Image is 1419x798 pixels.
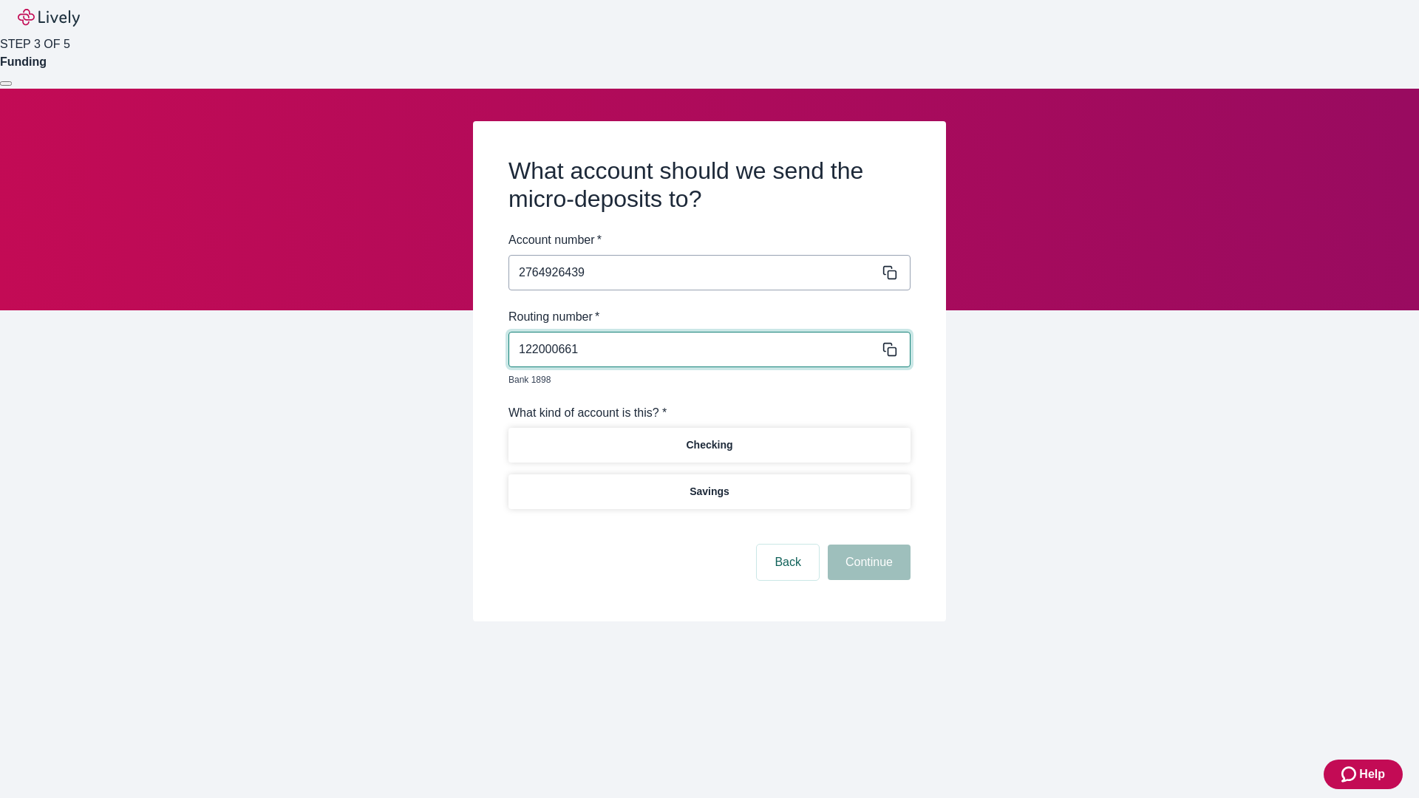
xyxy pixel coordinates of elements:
label: Routing number [508,308,599,326]
button: Back [757,545,819,580]
span: Help [1359,765,1385,783]
button: Copy message content to clipboard [879,262,900,283]
svg: Copy to clipboard [882,342,897,357]
label: What kind of account is this? * [508,404,667,422]
label: Account number [508,231,602,249]
button: Checking [508,428,911,463]
svg: Zendesk support icon [1341,765,1359,783]
button: Copy message content to clipboard [879,339,900,360]
button: Savings [508,474,911,509]
p: Checking [686,437,732,453]
p: Savings [690,484,729,499]
button: Zendesk support iconHelp [1324,760,1403,789]
p: Bank 1898 [508,373,900,386]
h2: What account should we send the micro-deposits to? [508,157,911,214]
svg: Copy to clipboard [882,265,897,280]
img: Lively [18,9,80,27]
